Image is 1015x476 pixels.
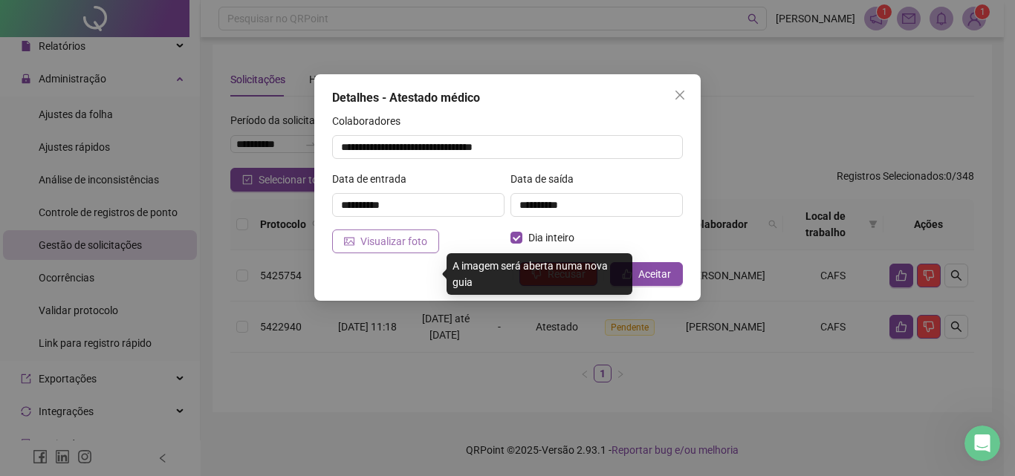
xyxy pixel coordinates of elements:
[344,236,354,247] span: picture
[964,426,1000,461] iframe: Intercom live chat
[519,262,597,286] button: Recusar
[622,269,632,279] span: like
[360,233,427,250] span: Visualizar foto
[548,266,586,282] span: Recusar
[610,262,683,286] button: Aceitar
[674,89,686,101] span: close
[510,171,583,187] label: Data de saída
[522,229,580,246] span: Dia inteiro
[332,113,410,129] label: Colaboradores
[531,269,542,279] span: dislike
[332,229,439,253] button: Visualizar foto
[638,266,671,282] span: Aceitar
[332,171,416,187] label: Data de entrada
[668,83,692,107] button: Close
[332,89,683,107] div: Detalhes - Atestado médico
